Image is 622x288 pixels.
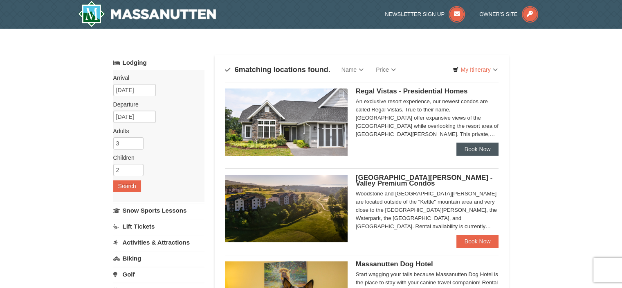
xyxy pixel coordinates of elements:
[456,143,499,156] a: Book Now
[225,66,330,74] h4: matching locations found.
[78,1,216,27] img: Massanutten Resort Logo
[113,127,198,135] label: Adults
[78,1,216,27] a: Massanutten Resort
[479,11,538,17] a: Owner's Site
[385,11,445,17] span: Newsletter Sign Up
[447,63,503,76] a: My Itinerary
[113,100,198,109] label: Departure
[479,11,518,17] span: Owner's Site
[113,180,141,192] button: Search
[356,87,468,95] span: Regal Vistas - Presidential Homes
[385,11,465,17] a: Newsletter Sign Up
[113,267,204,282] a: Golf
[335,61,370,78] a: Name
[113,74,198,82] label: Arrival
[235,66,239,74] span: 6
[370,61,402,78] a: Price
[456,235,499,248] a: Book Now
[356,174,493,187] span: [GEOGRAPHIC_DATA][PERSON_NAME] - Valley Premium Condos
[113,219,204,234] a: Lift Tickets
[113,235,204,250] a: Activities & Attractions
[356,260,433,268] span: Massanutten Dog Hotel
[113,55,204,70] a: Lodging
[113,251,204,266] a: Biking
[113,154,198,162] label: Children
[225,175,348,242] img: 19219041-4-ec11c166.jpg
[113,203,204,218] a: Snow Sports Lessons
[356,190,499,231] div: Woodstone and [GEOGRAPHIC_DATA][PERSON_NAME] are located outside of the "Kettle" mountain area an...
[225,88,348,156] img: 19218991-1-902409a9.jpg
[356,98,499,138] div: An exclusive resort experience, our newest condos are called Regal Vistas. True to their name, [G...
